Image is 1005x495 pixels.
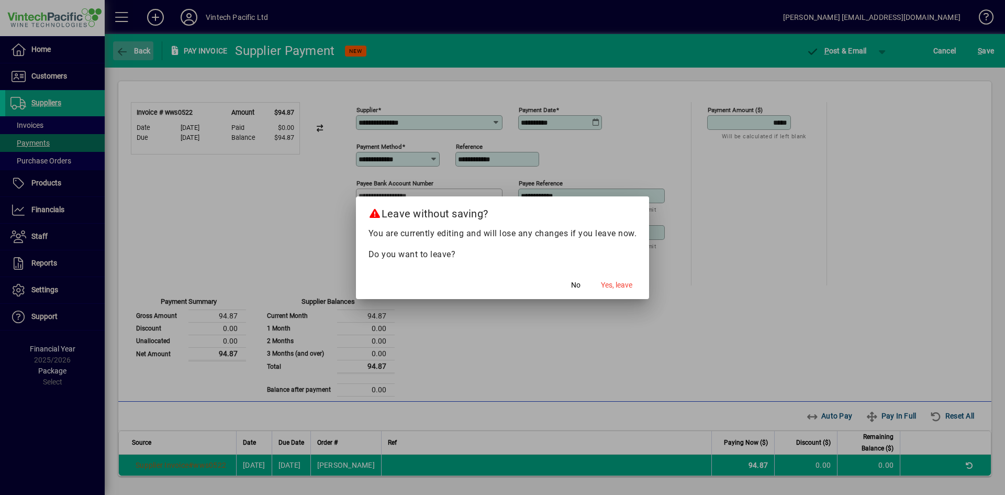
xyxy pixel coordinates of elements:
[368,227,637,240] p: You are currently editing and will lose any changes if you leave now.
[368,248,637,261] p: Do you want to leave?
[601,280,632,291] span: Yes, leave
[559,276,593,295] button: No
[597,276,636,295] button: Yes, leave
[571,280,580,291] span: No
[356,196,650,227] h2: Leave without saving?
